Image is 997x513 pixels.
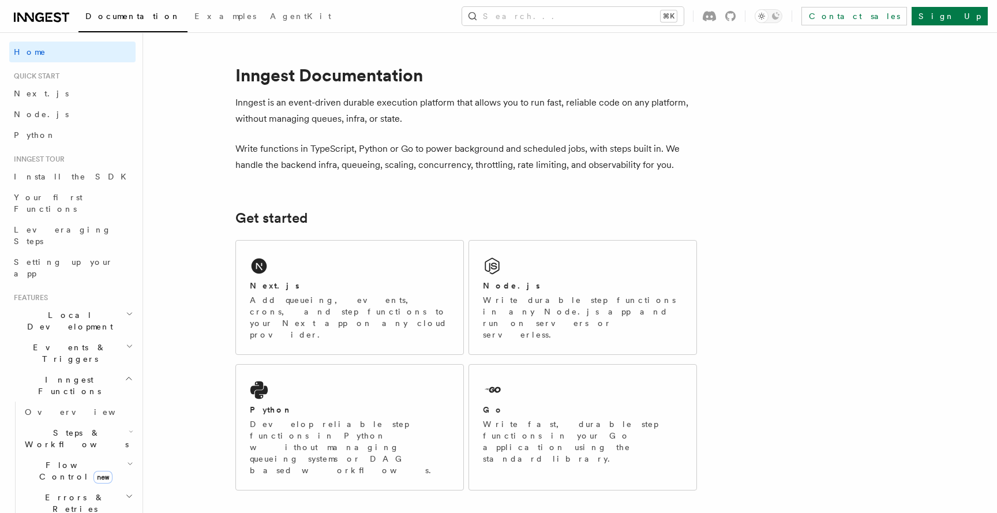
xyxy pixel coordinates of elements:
[235,240,464,355] a: Next.jsAdd queueing, events, crons, and step functions to your Next app on any cloud provider.
[9,83,136,104] a: Next.js
[9,187,136,219] a: Your first Functions
[235,65,697,85] h1: Inngest Documentation
[483,418,683,465] p: Write fast, durable step functions in your Go application using the standard library.
[9,374,125,397] span: Inngest Functions
[14,46,46,58] span: Home
[14,110,69,119] span: Node.js
[20,402,136,422] a: Overview
[9,337,136,369] button: Events & Triggers
[235,95,697,127] p: Inngest is an event-driven durable execution platform that allows you to run fast, reliable code ...
[14,172,133,181] span: Install the SDK
[468,240,697,355] a: Node.jsWrite durable step functions in any Node.js app and run on servers or serverless.
[250,280,299,291] h2: Next.js
[9,293,48,302] span: Features
[20,427,129,450] span: Steps & Workflows
[9,72,59,81] span: Quick start
[468,364,697,490] a: GoWrite fast, durable step functions in your Go application using the standard library.
[78,3,188,32] a: Documentation
[20,422,136,455] button: Steps & Workflows
[270,12,331,21] span: AgentKit
[912,7,988,25] a: Sign Up
[9,166,136,187] a: Install the SDK
[235,141,697,173] p: Write functions in TypeScript, Python or Go to power background and scheduled jobs, with steps bu...
[14,130,56,140] span: Python
[483,280,540,291] h2: Node.js
[9,219,136,252] a: Leveraging Steps
[9,42,136,62] a: Home
[235,364,464,490] a: PythonDevelop reliable step functions in Python without managing queueing systems or DAG based wo...
[250,404,293,415] h2: Python
[483,404,504,415] h2: Go
[14,257,113,278] span: Setting up your app
[235,210,308,226] a: Get started
[9,155,65,164] span: Inngest tour
[188,3,263,31] a: Examples
[93,471,113,484] span: new
[9,252,136,284] a: Setting up your app
[9,305,136,337] button: Local Development
[801,7,907,25] a: Contact sales
[250,418,449,476] p: Develop reliable step functions in Python without managing queueing systems or DAG based workflows.
[462,7,684,25] button: Search...⌘K
[25,407,144,417] span: Overview
[661,10,677,22] kbd: ⌘K
[20,459,127,482] span: Flow Control
[14,89,69,98] span: Next.js
[14,193,83,214] span: Your first Functions
[9,369,136,402] button: Inngest Functions
[14,225,111,246] span: Leveraging Steps
[483,294,683,340] p: Write durable step functions in any Node.js app and run on servers or serverless.
[20,455,136,487] button: Flow Controlnew
[250,294,449,340] p: Add queueing, events, crons, and step functions to your Next app on any cloud provider.
[9,125,136,145] a: Python
[85,12,181,21] span: Documentation
[755,9,782,23] button: Toggle dark mode
[263,3,338,31] a: AgentKit
[9,309,126,332] span: Local Development
[194,12,256,21] span: Examples
[9,104,136,125] a: Node.js
[9,342,126,365] span: Events & Triggers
